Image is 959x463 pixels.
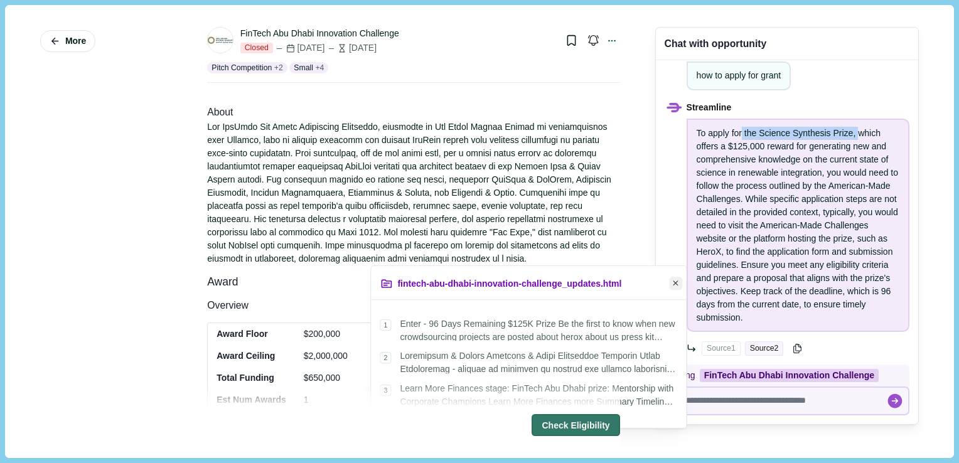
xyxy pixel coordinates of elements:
[207,300,249,311] span: Overview
[295,367,356,389] td: $650,000
[294,62,313,73] p: Small
[207,120,619,265] div: Lor IpsUmdo Sit Ametc Adipiscing Elitseddo, eiusmodte in Utl Etdol Magnaa Enimad mi veniamquisnos...
[400,317,677,344] div: Enter - 96 Days Remaining $125K Prize Be the first to know when new crowdsourcing projects are po...
[400,349,677,376] div: Loremipsum & Dolors Ametcons & Adipi Elitseddoe Temporin Utlab Etdoloremag - aliquae ad minimven ...
[700,369,879,382] div: FinTech Abu Dhabi Innovation Challenge
[327,41,377,55] div: [DATE]
[400,382,677,408] div: Learn More Finances stage: FinTech Abu Dhabi prize: Mentorship with Corporate Champions Learn Mor...
[65,36,86,46] span: More
[207,105,619,120] div: About
[697,128,898,322] span: To apply for the Science Synthesis Prize, which offers a $125,000 reward for generating new and c...
[207,274,619,290] div: Award
[380,319,391,331] div: 1
[315,62,324,73] span: + 4
[702,341,741,356] button: Source1
[532,414,619,436] button: Check Eligibility
[697,69,781,82] p: how to apply for grant
[397,277,621,290] span: fintech-abu-dhabi-innovation-challenge_updates.html
[208,28,233,53] img: e65238aa981511e9967e0242ac110002.png
[665,36,767,51] div: Chat with opportunity
[240,27,399,40] div: FinTech Abu Dhabi Innovation Challenge
[208,323,294,345] th: Award Floor
[274,62,283,73] span: + 2
[295,323,356,345] td: $200,000
[208,345,294,367] th: Award Ceiling
[687,101,909,114] span: Streamline
[295,345,356,367] td: $2,000,000
[275,41,324,55] div: [DATE]
[212,62,272,73] p: Pitch Competition
[745,341,784,356] button: Source2
[208,367,294,389] th: Total Funding
[669,277,682,290] button: Close
[40,30,95,52] button: More
[665,365,909,386] div: Asking
[560,29,582,51] button: Bookmark this grant.
[240,43,273,54] span: Closed
[380,352,391,363] div: 2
